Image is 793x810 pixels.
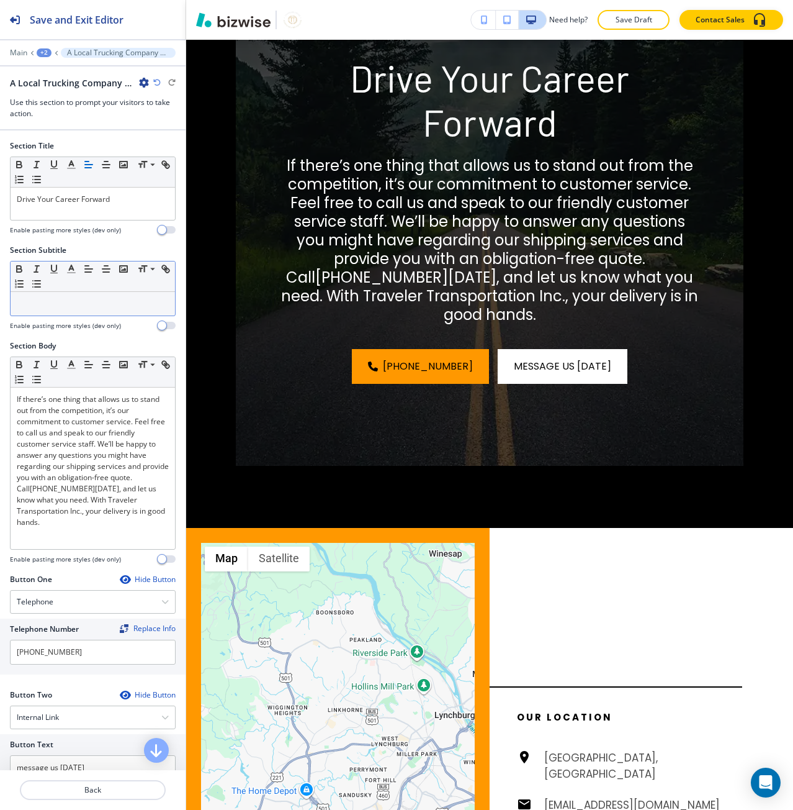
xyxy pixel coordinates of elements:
img: Replace [120,624,128,633]
span: message us [DATE] [514,359,611,374]
input: Ex. 561-222-1111 [10,640,176,665]
p: If there’s one thing that allows us to stand out from the competition, it’s our commitment to cus... [17,394,169,528]
h2: Button Two [10,689,52,701]
div: Open Intercom Messenger [751,768,781,798]
h2: Button One [10,574,52,585]
h6: If there’s one thing that allows us to stand out from the competition, it’s our commitment to cus... [280,157,699,324]
h2: Telephone Number [10,624,79,635]
a: [GEOGRAPHIC_DATA], [GEOGRAPHIC_DATA] [517,750,742,782]
h2: Section Body [10,340,56,352]
h2: Button Text [10,739,53,750]
a: [PHONE_NUMBER] [30,483,95,494]
p: Back [21,785,164,796]
h3: Use this section to prompt your visitors to take action. [10,97,176,119]
h2: Section Subtitle [10,245,66,256]
span: [PHONE_NUMBER] [383,359,473,374]
p: Drive Your Career Forward [280,56,699,144]
button: Hide Button [120,575,176,585]
span: Find and replace this information across Bizwise [120,624,176,634]
h4: Enable pasting more styles (dev only) [10,321,121,330]
a: [DATE], and let us know what you need. With Traveler Transportation Inc., your delivery is in goo... [17,483,167,527]
h2: Section Title [10,140,54,152]
h2: Save and Exit Editor [30,12,123,27]
div: Replace Info [120,624,176,633]
h2: A Local Trucking Company You Can Count On-1 [10,76,134,89]
h3: Need help? [549,14,588,25]
button: Main [10,48,27,57]
h6: [GEOGRAPHIC_DATA], [GEOGRAPHIC_DATA] [544,750,742,782]
h4: Internal Link [17,712,59,723]
button: A Local Trucking Company You Can Count On-1 [61,48,176,58]
button: Back [20,780,166,800]
button: Save Draft [598,10,670,30]
button: message us [DATE] [498,349,627,384]
button: +2 [37,48,52,57]
p: Drive Your Career Forward [17,194,169,205]
p: A Local Trucking Company You Can Count On-1 [67,48,169,57]
button: Show street map [205,547,248,571]
img: Bizwise Logo [196,12,271,27]
button: Hide Button [120,690,176,700]
p: Save Draft [614,14,653,25]
p: Contact Sales [696,14,745,25]
button: Contact Sales [679,10,783,30]
button: ReplaceReplace Info [120,624,176,633]
a: [PHONE_NUMBER] [315,267,448,288]
h4: Enable pasting more styles (dev only) [10,555,121,564]
h4: Telephone [17,596,53,607]
img: Your Logo [282,10,303,30]
h4: Enable pasting more styles (dev only) [10,225,121,235]
a: [PHONE_NUMBER] [352,349,489,384]
button: Show satellite imagery [248,547,310,571]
